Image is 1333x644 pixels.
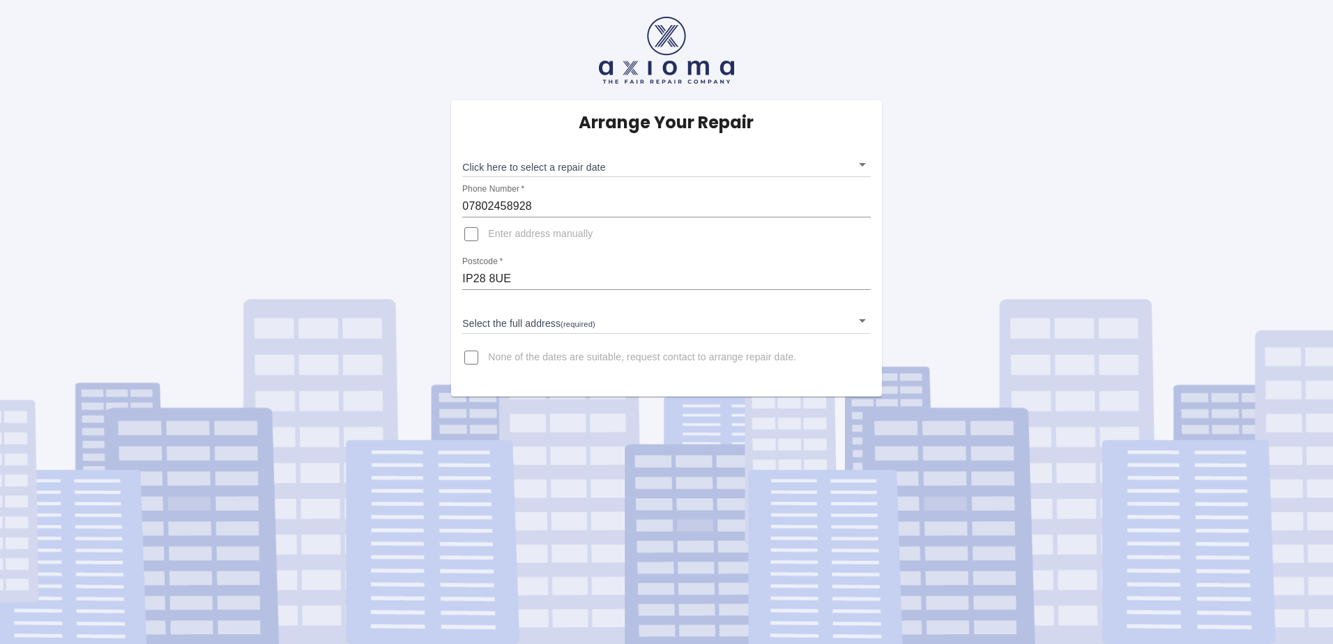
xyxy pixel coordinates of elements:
[462,183,524,195] label: Phone Number
[579,112,754,134] h5: Arrange Your Repair
[462,256,503,268] label: Postcode
[488,227,593,241] span: Enter address manually
[488,351,796,365] span: None of the dates are suitable, request contact to arrange repair date.
[599,17,734,84] img: axioma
